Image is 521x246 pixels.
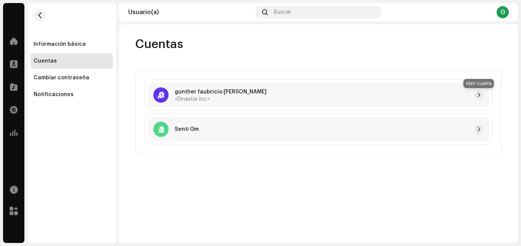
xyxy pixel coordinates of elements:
[274,9,291,15] span: Buscar
[34,58,57,64] div: Cuentas
[34,41,86,47] div: Información básica
[31,37,113,52] re-m-nav-item: Información básica
[175,125,199,133] p: Senti Gm
[497,6,509,18] div: G
[31,70,113,85] re-m-nav-item: Cambiar contraseña
[31,87,113,102] re-m-nav-item: Notificaciones
[31,53,113,69] re-m-nav-item: Cuentas
[175,88,267,96] p: gunther faubricio [PERSON_NAME]
[128,9,253,15] div: Usuario(a)
[34,92,74,98] div: Notificaciones
[175,96,210,102] span: <Dinastía Inc.>
[135,37,183,52] span: Cuentas
[34,75,89,81] div: Cambiar contraseña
